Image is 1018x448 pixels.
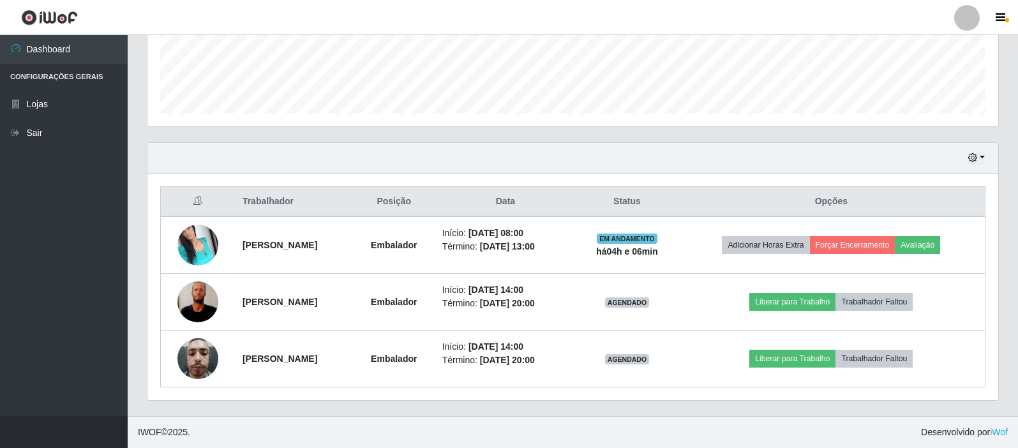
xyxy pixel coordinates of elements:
th: Opções [678,187,985,217]
button: Trabalhador Faltou [835,350,913,368]
strong: [PERSON_NAME] [243,240,317,250]
time: [DATE] 14:00 [468,285,523,295]
button: Trabalhador Faltou [835,293,913,311]
li: Término: [442,240,569,253]
time: [DATE] 08:00 [468,228,523,238]
strong: [PERSON_NAME] [243,354,317,364]
button: Liberar para Trabalho [749,350,835,368]
span: EM ANDAMENTO [597,234,657,244]
th: Status [576,187,677,217]
button: Forçar Encerramento [810,236,895,254]
span: IWOF [138,427,161,437]
strong: Embalador [371,297,417,307]
strong: Embalador [371,240,417,250]
li: Início: [442,340,569,354]
span: Desenvolvido por [921,426,1008,439]
span: AGENDADO [605,297,650,308]
img: 1751591398028.jpeg [177,257,218,347]
th: Posição [354,187,435,217]
li: Início: [442,227,569,240]
button: Liberar para Trabalho [749,293,835,311]
span: AGENDADO [605,354,650,364]
th: Trabalhador [235,187,354,217]
button: Adicionar Horas Extra [722,236,809,254]
li: Término: [442,354,569,367]
strong: Embalador [371,354,417,364]
time: [DATE] 14:00 [468,341,523,352]
img: 1742686144384.jpeg [177,331,218,385]
img: 1697796543878.jpeg [177,218,218,272]
span: © 2025 . [138,426,190,439]
strong: [PERSON_NAME] [243,297,317,307]
time: [DATE] 20:00 [480,355,535,365]
strong: há 04 h e 06 min [596,246,658,257]
img: CoreUI Logo [21,10,78,26]
time: [DATE] 13:00 [480,241,535,251]
li: Início: [442,283,569,297]
li: Término: [442,297,569,310]
a: iWof [990,427,1008,437]
th: Data [435,187,577,217]
time: [DATE] 20:00 [480,298,535,308]
button: Avaliação [895,236,940,254]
